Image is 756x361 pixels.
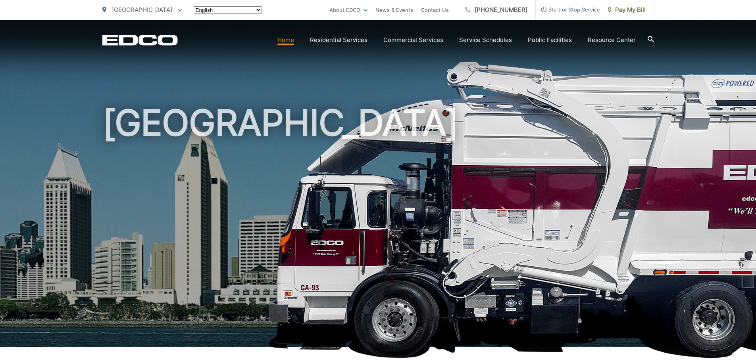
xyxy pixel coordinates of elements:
a: Residential Services [310,35,367,45]
a: Commercial Services [383,35,443,45]
a: About EDCO [329,5,367,15]
select: Select a language [194,6,262,14]
a: Home [277,35,294,45]
a: Public Facilities [528,35,572,45]
span: [GEOGRAPHIC_DATA] [112,6,172,13]
a: EDCD logo. Return to the homepage. [102,34,178,46]
span: Pay My Bill [608,5,646,15]
a: Contact Us [421,5,449,15]
h1: [GEOGRAPHIC_DATA] [102,103,654,354]
a: Resource Center [588,35,636,45]
a: Service Schedules [459,35,512,45]
a: News & Events [375,5,413,15]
